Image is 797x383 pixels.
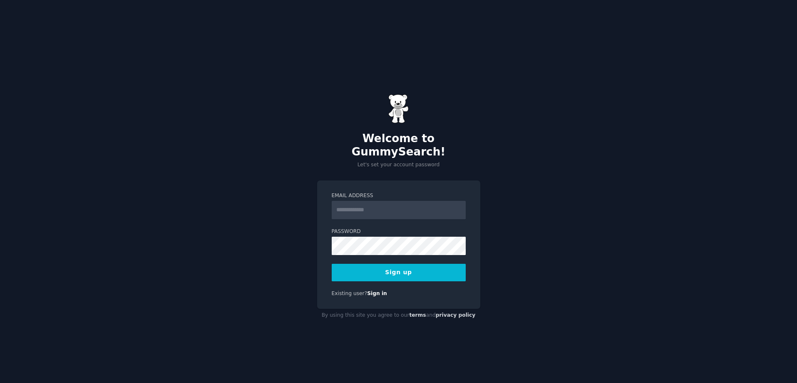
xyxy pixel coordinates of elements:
[388,94,409,123] img: Gummy Bear
[332,264,466,281] button: Sign up
[409,312,426,318] a: terms
[332,228,466,235] label: Password
[317,132,480,158] h2: Welcome to GummySearch!
[317,161,480,169] p: Let's set your account password
[367,290,387,296] a: Sign in
[332,192,466,200] label: Email Address
[317,309,480,322] div: By using this site you agree to our and
[436,312,476,318] a: privacy policy
[332,290,367,296] span: Existing user?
